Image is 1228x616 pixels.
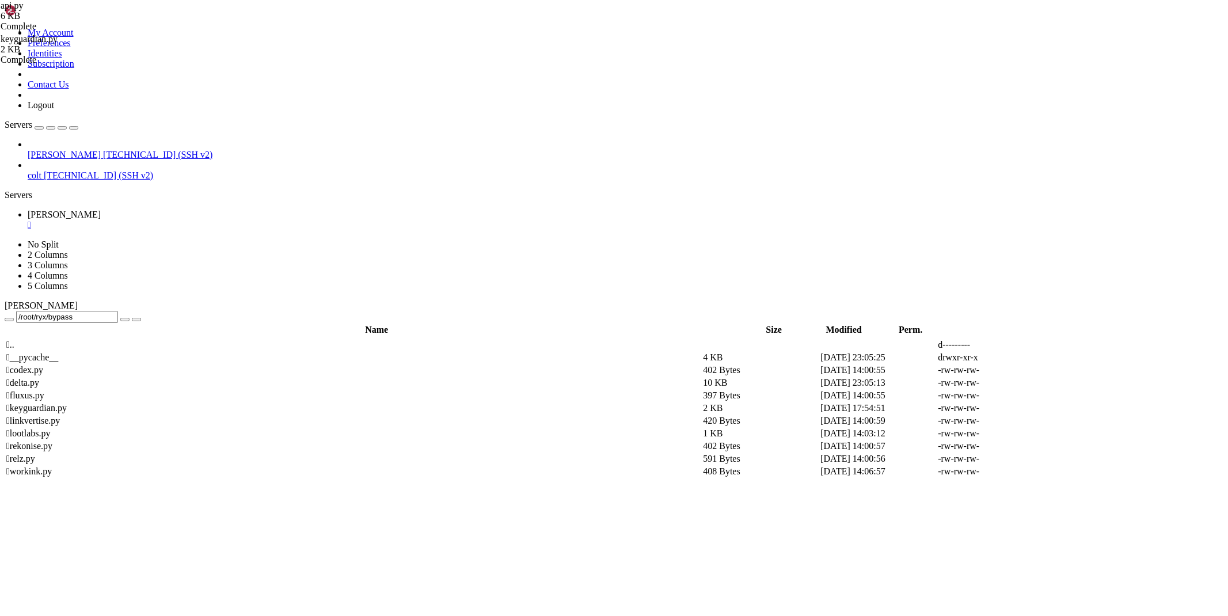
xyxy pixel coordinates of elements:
[1,34,115,55] span: keyguardian.py
[1,55,115,65] div: Complete
[1,21,115,32] div: Complete
[1,11,115,21] div: 6 KB
[1,44,115,55] div: 2 KB
[1,1,24,10] span: api.py
[1,34,58,44] span: keyguardian.py
[1,1,115,21] span: api.py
